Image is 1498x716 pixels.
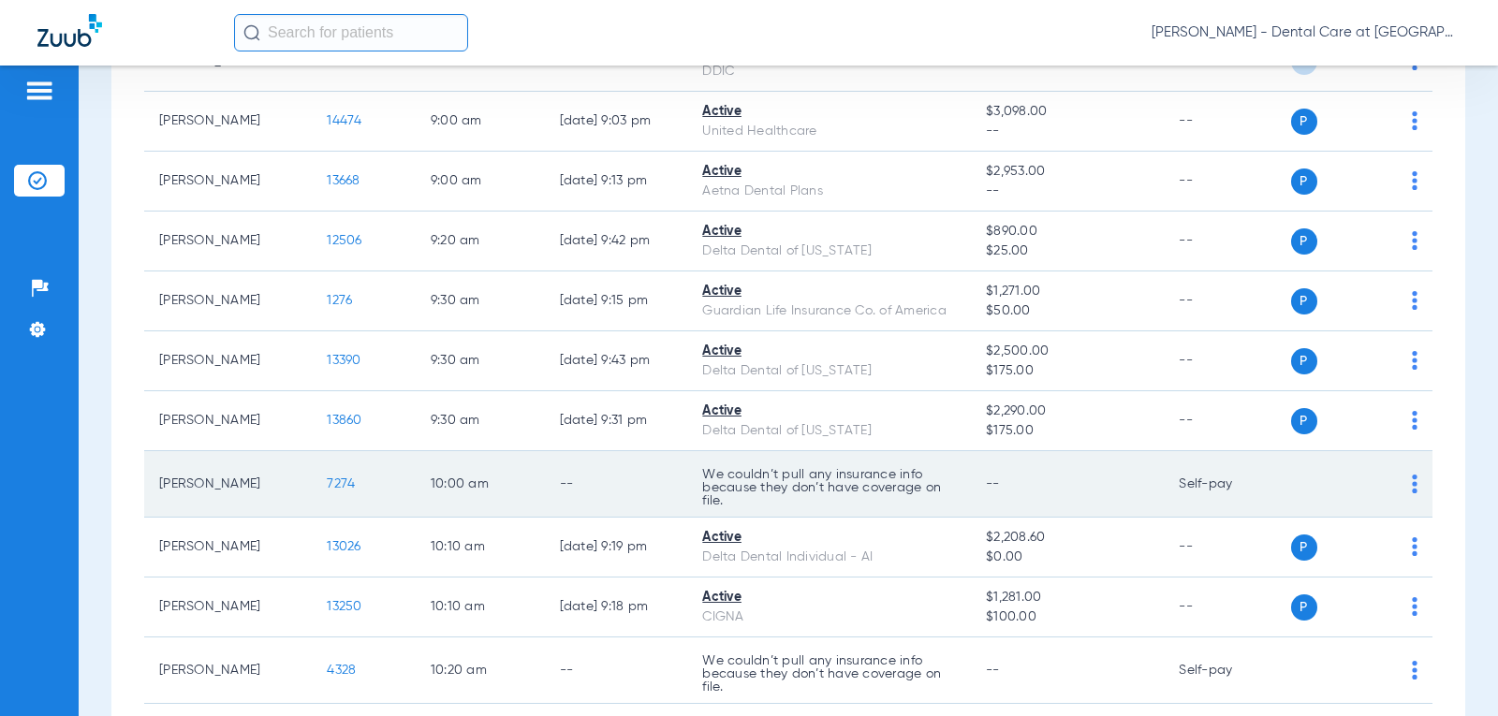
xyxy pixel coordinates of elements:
span: 13250 [327,600,361,613]
span: -- [986,122,1149,141]
td: -- [1164,271,1290,331]
span: $1,281.00 [986,588,1149,607]
span: $2,290.00 [986,402,1149,421]
td: -- [1164,92,1290,152]
div: United Healthcare [702,122,956,141]
div: Active [702,162,956,182]
td: -- [1164,391,1290,451]
span: P [1291,168,1317,195]
img: group-dot-blue.svg [1412,111,1417,130]
td: 10:20 AM [416,637,545,704]
td: -- [1164,212,1290,271]
img: hamburger-icon [24,80,54,102]
td: [PERSON_NAME] [144,451,312,518]
img: Zuub Logo [37,14,102,47]
td: [PERSON_NAME] [144,637,312,704]
td: 10:10 AM [416,577,545,637]
td: [DATE] 9:31 PM [545,391,688,451]
span: P [1291,348,1317,374]
td: 9:00 AM [416,92,545,152]
img: group-dot-blue.svg [1412,291,1417,310]
td: Self-pay [1164,637,1290,704]
span: $0.00 [986,548,1149,567]
td: 9:30 AM [416,271,545,331]
td: -- [1164,331,1290,391]
td: -- [1164,152,1290,212]
span: $175.00 [986,361,1149,381]
p: We couldn’t pull any insurance info because they don’t have coverage on file. [702,654,956,694]
td: Self-pay [1164,451,1290,518]
div: Delta Dental of [US_STATE] [702,241,956,261]
td: 10:10 AM [416,518,545,577]
img: group-dot-blue.svg [1412,597,1417,616]
td: [PERSON_NAME] [144,391,312,451]
span: P [1291,408,1317,434]
td: [DATE] 9:03 PM [545,92,688,152]
div: Active [702,342,956,361]
input: Search for patients [234,14,468,51]
img: group-dot-blue.svg [1412,475,1417,493]
span: $175.00 [986,421,1149,441]
td: 9:20 AM [416,212,545,271]
td: -- [545,451,688,518]
div: Active [702,402,956,421]
td: [PERSON_NAME] [144,212,312,271]
span: $2,500.00 [986,342,1149,361]
td: -- [545,637,688,704]
span: -- [986,664,1000,677]
span: 13026 [327,540,360,553]
td: [DATE] 9:42 PM [545,212,688,271]
p: We couldn’t pull any insurance info because they don’t have coverage on file. [702,468,956,507]
img: group-dot-blue.svg [1412,661,1417,679]
div: Delta Dental of [US_STATE] [702,421,956,441]
img: group-dot-blue.svg [1412,171,1417,190]
span: -- [986,477,1000,490]
span: $2,953.00 [986,162,1149,182]
td: [PERSON_NAME] [144,92,312,152]
span: $100.00 [986,607,1149,627]
td: [DATE] 9:13 PM [545,152,688,212]
td: -- [1164,518,1290,577]
img: group-dot-blue.svg [1412,231,1417,250]
td: 9:30 AM [416,331,545,391]
span: [PERSON_NAME] - Dental Care at [GEOGRAPHIC_DATA] [1152,23,1461,42]
td: [DATE] 9:19 PM [545,518,688,577]
span: 12506 [327,234,361,247]
div: DDIC [702,62,956,81]
td: -- [1164,577,1290,637]
span: P [1291,594,1317,621]
td: [PERSON_NAME] [144,577,312,637]
td: 9:00 AM [416,152,545,212]
div: Active [702,588,956,607]
img: group-dot-blue.svg [1412,411,1417,430]
td: [PERSON_NAME] [144,152,312,212]
span: 7274 [327,477,355,490]
span: -- [986,182,1149,201]
img: group-dot-blue.svg [1412,351,1417,370]
td: [PERSON_NAME] [144,518,312,577]
span: P [1291,228,1317,255]
td: 10:00 AM [416,451,545,518]
td: [PERSON_NAME] [144,271,312,331]
div: CIGNA [702,607,956,627]
div: Active [702,282,956,301]
span: $50.00 [986,301,1149,321]
img: Search Icon [243,24,260,41]
td: [DATE] 9:18 PM [545,577,688,637]
span: P [1291,288,1317,314]
td: [DATE] 9:43 PM [545,331,688,391]
span: 4328 [327,664,356,677]
div: Delta Dental Individual - AI [702,548,956,567]
span: 13390 [327,354,360,367]
img: group-dot-blue.svg [1412,537,1417,556]
span: 14474 [327,114,361,127]
span: 13668 [327,174,360,187]
span: 1276 [327,294,352,307]
span: $1,271.00 [986,282,1149,301]
div: Aetna Dental Plans [702,182,956,201]
span: P [1291,534,1317,561]
td: [DATE] 9:15 PM [545,271,688,331]
span: $2,208.60 [986,528,1149,548]
div: Active [702,222,956,241]
td: 9:30 AM [416,391,545,451]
